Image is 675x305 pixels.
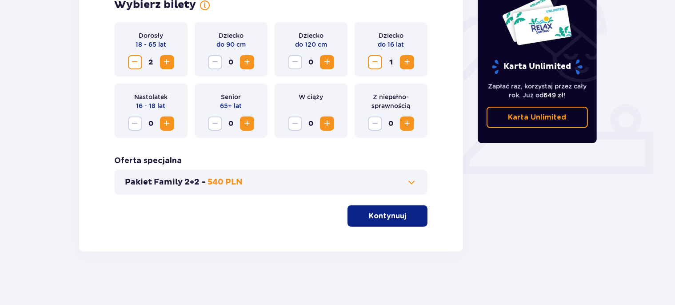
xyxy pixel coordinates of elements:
[347,205,427,227] button: Kontynuuj
[160,116,174,131] button: Increase
[208,55,222,69] button: Decrease
[134,92,168,101] p: Nastolatek
[320,116,334,131] button: Increase
[368,116,382,131] button: Decrease
[224,116,238,131] span: 0
[128,55,142,69] button: Decrease
[160,55,174,69] button: Increase
[400,116,414,131] button: Increase
[378,40,404,49] p: do 16 lat
[379,31,403,40] p: Dziecko
[144,55,158,69] span: 2
[304,55,318,69] span: 0
[304,116,318,131] span: 0
[240,116,254,131] button: Increase
[368,55,382,69] button: Decrease
[543,92,563,99] span: 649 zł
[136,40,166,49] p: 18 - 65 lat
[224,55,238,69] span: 0
[487,107,588,128] a: Karta Unlimited
[299,92,323,101] p: W ciąży
[487,82,588,100] p: Zapłać raz, korzystaj przez cały rok. Już od !
[115,156,182,166] p: Oferta specjalna
[400,55,414,69] button: Increase
[219,31,244,40] p: Dziecko
[491,59,583,75] p: Karta Unlimited
[288,116,302,131] button: Decrease
[128,116,142,131] button: Decrease
[320,55,334,69] button: Increase
[208,116,222,131] button: Decrease
[288,55,302,69] button: Decrease
[208,177,243,188] p: 540 PLN
[125,177,206,188] p: Pakiet Family 2+2 -
[139,31,163,40] p: Dorosły
[508,112,566,122] p: Karta Unlimited
[144,116,158,131] span: 0
[216,40,246,49] p: do 90 cm
[220,101,242,110] p: 65+ lat
[384,55,398,69] span: 1
[295,40,327,49] p: do 120 cm
[362,92,420,110] p: Z niepełno­sprawnością
[299,31,324,40] p: Dziecko
[240,55,254,69] button: Increase
[221,92,241,101] p: Senior
[369,211,406,221] p: Kontynuuj
[125,177,417,188] button: Pakiet Family 2+2 -540 PLN
[136,101,166,110] p: 16 - 18 lat
[384,116,398,131] span: 0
